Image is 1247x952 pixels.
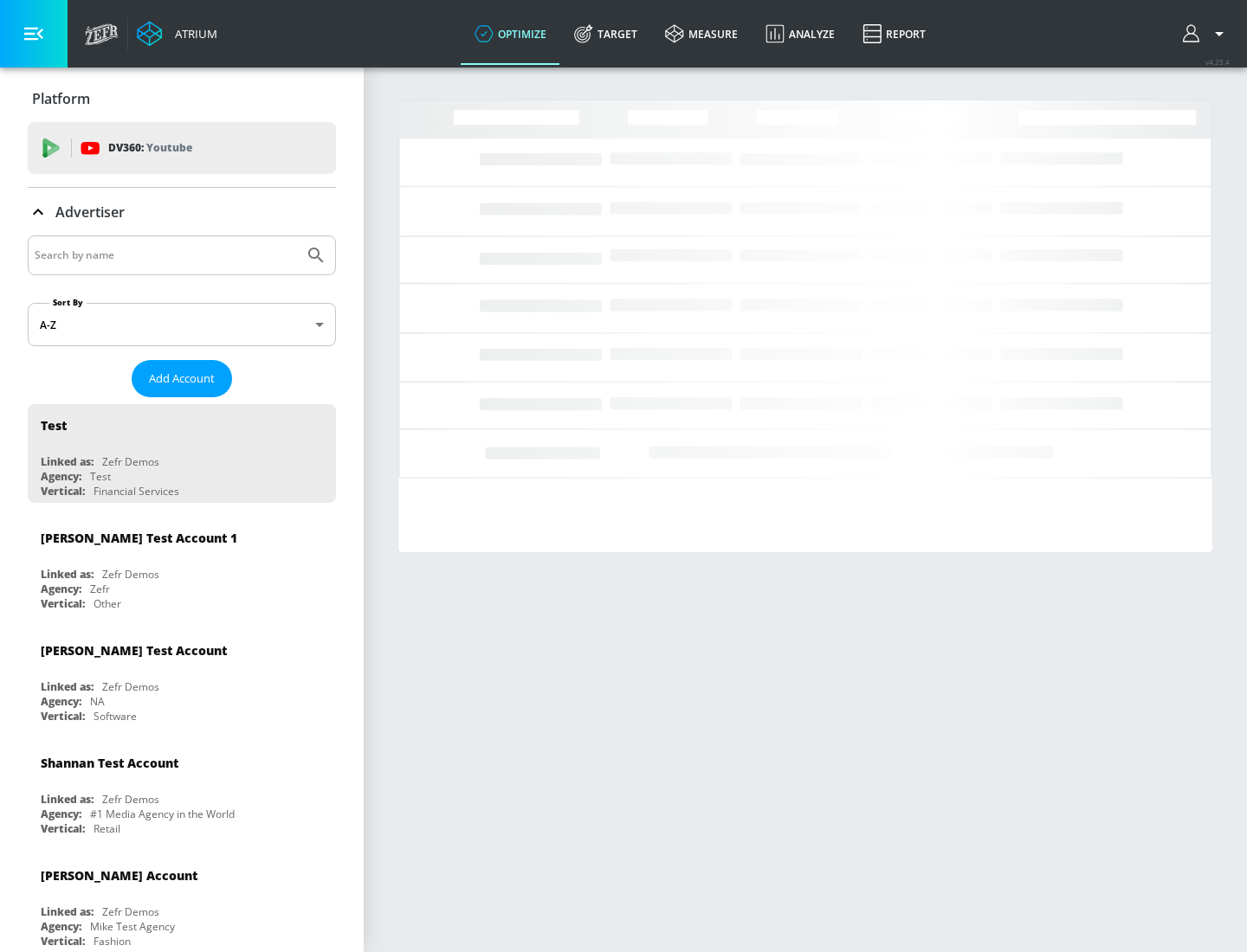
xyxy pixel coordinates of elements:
div: Test [90,469,111,484]
a: optimize [461,3,560,65]
div: Linked as: [41,567,94,582]
div: #1 Media Agency in the World [90,807,235,821]
div: Vertical: [41,596,85,611]
div: Shannan Test Account [41,755,178,771]
div: Agency: [41,694,81,709]
div: Vertical: [41,709,85,724]
div: Agency: [41,919,81,934]
a: Atrium [137,21,217,47]
div: Zefr Demos [102,904,159,919]
a: Target [560,3,651,65]
div: Other [94,596,121,611]
div: Zefr Demos [102,454,159,469]
div: [PERSON_NAME] Test Account 1Linked as:Zefr DemosAgency:ZefrVertical:Other [28,517,336,615]
p: Platform [32,89,90,108]
div: Linked as: [41,904,94,919]
div: TestLinked as:Zefr DemosAgency:TestVertical:Financial Services [28,404,336,503]
div: Financial Services [94,484,179,499]
div: Vertical: [41,821,85,836]
div: Test [41,417,67,434]
div: Advertiser [28,188,336,236]
a: measure [651,3,752,65]
div: [PERSON_NAME] Account [41,867,197,884]
label: Sort By [49,297,87,308]
div: Agency: [41,582,81,596]
div: Agency: [41,469,81,484]
div: A-Z [28,303,336,346]
div: Zefr Demos [102,792,159,807]
div: Mike Test Agency [90,919,175,934]
div: [PERSON_NAME] Test AccountLinked as:Zefr DemosAgency:NAVertical:Software [28,629,336,728]
div: Software [94,709,137,724]
div: DV360: Youtube [28,122,336,174]
div: Linked as: [41,679,94,694]
button: Add Account [132,360,232,397]
div: Linked as: [41,454,94,469]
span: Add Account [149,369,215,389]
div: Vertical: [41,934,85,949]
div: [PERSON_NAME] Test Account [41,642,227,659]
div: Atrium [168,26,217,42]
div: Platform [28,74,336,123]
div: Linked as: [41,792,94,807]
div: Fashion [94,934,131,949]
div: Vertical: [41,484,85,499]
div: Retail [94,821,120,836]
div: [PERSON_NAME] Test Account 1 [41,530,237,546]
div: Zefr Demos [102,567,159,582]
input: Search by name [35,244,297,267]
div: NA [90,694,105,709]
div: Shannan Test AccountLinked as:Zefr DemosAgency:#1 Media Agency in the WorldVertical:Retail [28,742,336,840]
p: Youtube [146,138,192,157]
div: Zefr [90,582,110,596]
p: DV360: [108,138,192,158]
span: v 4.25.4 [1205,57,1230,67]
div: Agency: [41,807,81,821]
a: Analyze [752,3,849,65]
div: Zefr Demos [102,679,159,694]
p: Advertiser [55,203,125,222]
a: Report [849,3,940,65]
